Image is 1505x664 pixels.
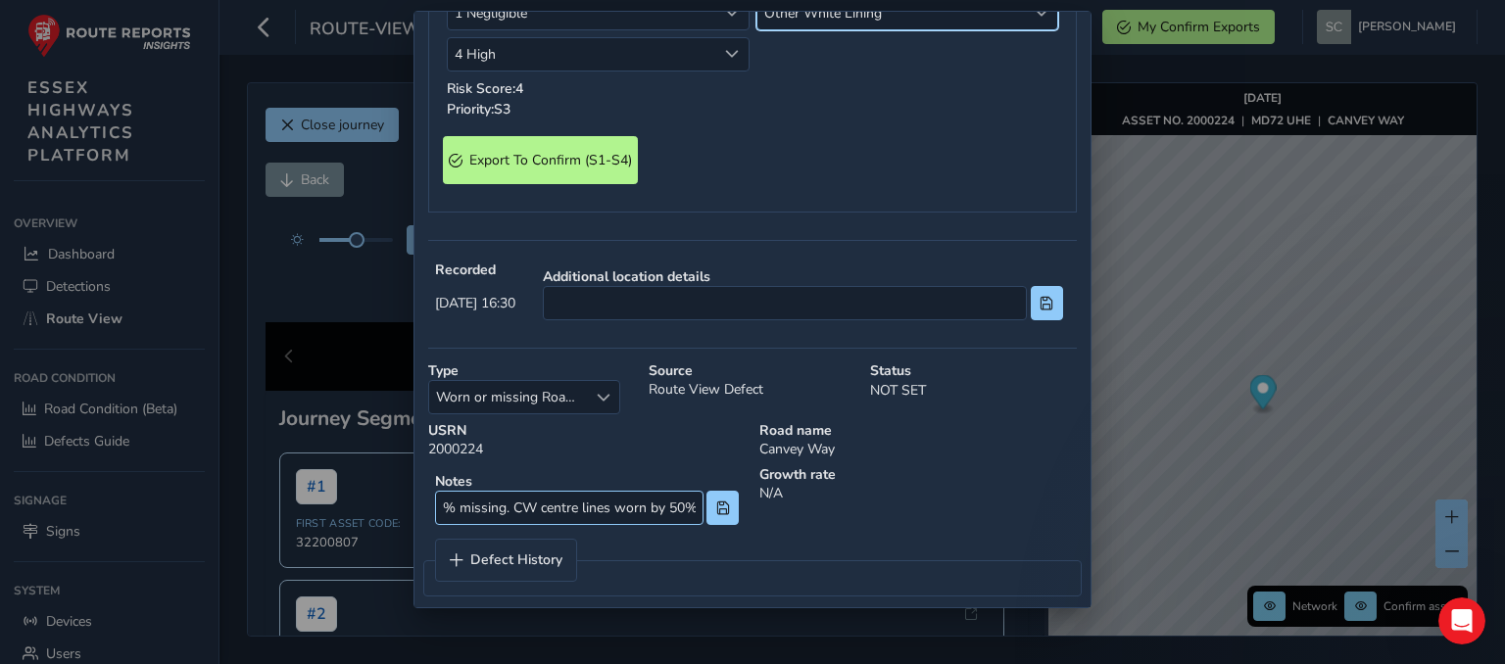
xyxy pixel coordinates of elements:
[447,78,750,99] p: Risk Score: 4
[642,355,862,421] div: Route View Defect
[421,414,752,465] div: 2000224
[752,414,1084,465] div: Canvey Way
[870,380,1077,401] p: NOT SET
[447,99,750,119] p: Priority: S3
[435,294,515,312] span: [DATE] 16:30
[870,361,1077,380] strong: Status
[435,472,739,491] strong: Notes
[543,267,1062,286] strong: Additional location details
[716,38,749,71] div: Likelihood
[470,553,562,567] span: Defect History
[448,38,716,71] span: 4 High
[428,421,746,440] strong: USRN
[587,381,619,413] div: Select a type
[759,421,1077,440] strong: Road name
[443,136,638,184] button: Export To Confirm (S1-S4)
[649,361,855,380] strong: Source
[435,261,515,279] strong: Recorded
[469,151,632,169] span: Export To Confirm (S1-S4)
[428,361,635,380] strong: Type
[429,381,587,413] span: Worn or missing Road Mark
[1438,597,1485,644] iframe: Intercom live chat
[436,540,576,581] a: Defect History
[759,465,1077,484] strong: Growth rate
[752,458,1084,539] div: N/A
